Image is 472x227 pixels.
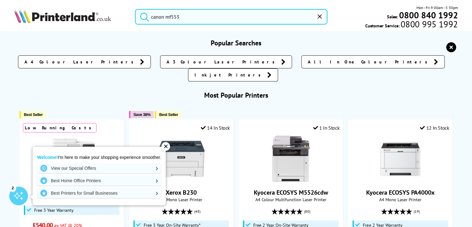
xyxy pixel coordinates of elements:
span: A3 Colour Laser Printers [167,59,278,65]
b: 0800 840 1992 [399,9,458,21]
span: A4 Mono Laser Printer [133,197,230,202]
span: Free 3 Year Warranty [34,208,74,213]
a: Kyocera ECOSYS PA4000x [366,188,435,197]
a: Xerox B230 [158,177,205,183]
span: Customer Service: [365,21,458,29]
div: ✕ [161,142,170,151]
span: 0800 995 1992 [400,21,458,27]
a: Best Home Office Printers [37,176,161,186]
img: Canon i-SENSYS MF553dw [48,136,95,182]
a: View our Special Offers [37,163,161,173]
h3: Popular Searches [14,39,458,47]
img: Xerox B230 [158,136,205,182]
a: Kyocera ECOSYS M5526cdw [267,177,314,183]
strong: Welcome! [37,155,58,160]
div: 2 [9,184,16,191]
span: Sales: [387,14,398,20]
span: All In One Colour Printers [308,59,431,65]
button: Save 38% [129,111,154,118]
a: A3 Colour Laser Printers [160,55,292,68]
button: Best Seller [20,111,46,118]
a: Inkjet Printers [188,68,278,81]
a: Xerox B230 [166,188,197,197]
img: Kyocera ECOSYS M5526cdw [267,136,314,182]
button: Best Seller [155,111,181,118]
span: Best Seller [24,112,43,117]
span: Mon - Fri 9:00am - 5:30pm [416,5,458,11]
span: A4 Colour Laser Printers [25,59,137,65]
input: Search product or brand [135,9,327,25]
span: (48) [194,206,200,217]
p: I'm here to make your shopping experience smoother. [37,155,161,160]
a: Kyocera ECOSYS M5526cdw [254,188,328,197]
a: All In One Colour Printers [301,55,445,68]
span: Best Seller [159,112,178,117]
a: Best Printers for Small Businesses [37,188,161,198]
span: Inkjet Printers [195,72,264,78]
img: Kyocera ECOSYS PA4000x [377,136,424,182]
div: 12 In Stock [420,125,449,131]
div: 14 In Stock [201,125,230,131]
span: A4 Mono Laser Printer [352,197,449,202]
a: 0800 840 1992 [398,12,458,18]
div: 1 In Stock [313,125,339,131]
h3: Most Popular Printers [14,91,458,100]
a: Printerland Logo [14,9,127,24]
span: Save 38% [133,112,151,117]
a: Kyocera ECOSYS PA4000x [377,177,424,183]
img: Printerland Logo [14,9,111,23]
span: A4 Colour Multifunction Laser Printer [242,197,339,202]
a: A4 Colour Laser Printers [18,55,151,68]
span: (19) [414,206,420,217]
div: Low Running Costs [23,123,97,132]
span: (80) [304,206,310,217]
